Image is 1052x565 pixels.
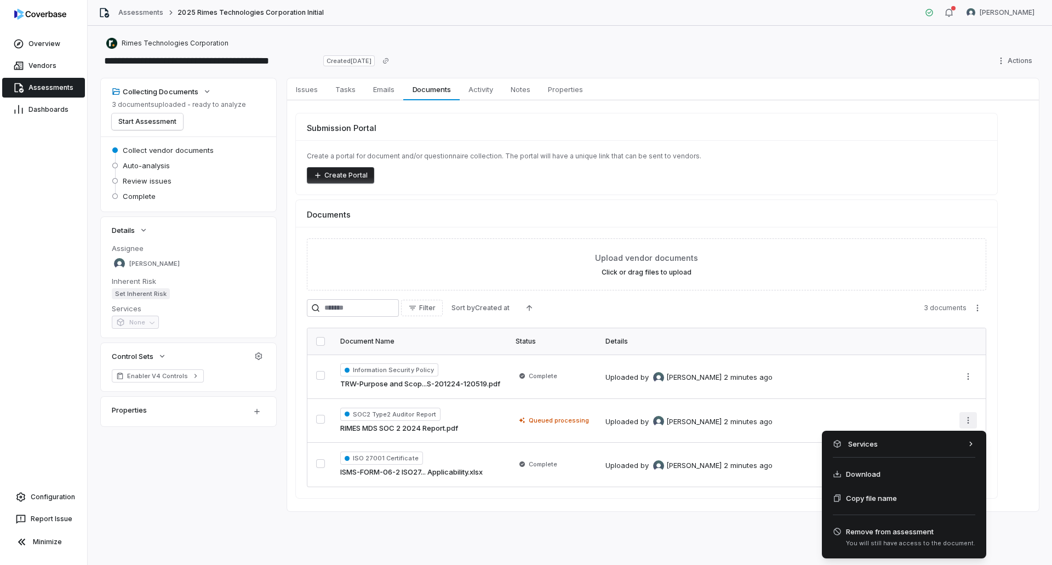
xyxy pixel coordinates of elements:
span: Remove from assessment [846,526,975,537]
span: You will still have access to the document. [846,539,975,547]
div: Services [826,435,982,453]
span: Download [846,469,881,480]
div: More actions [822,431,986,558]
span: Copy file name [846,493,897,504]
